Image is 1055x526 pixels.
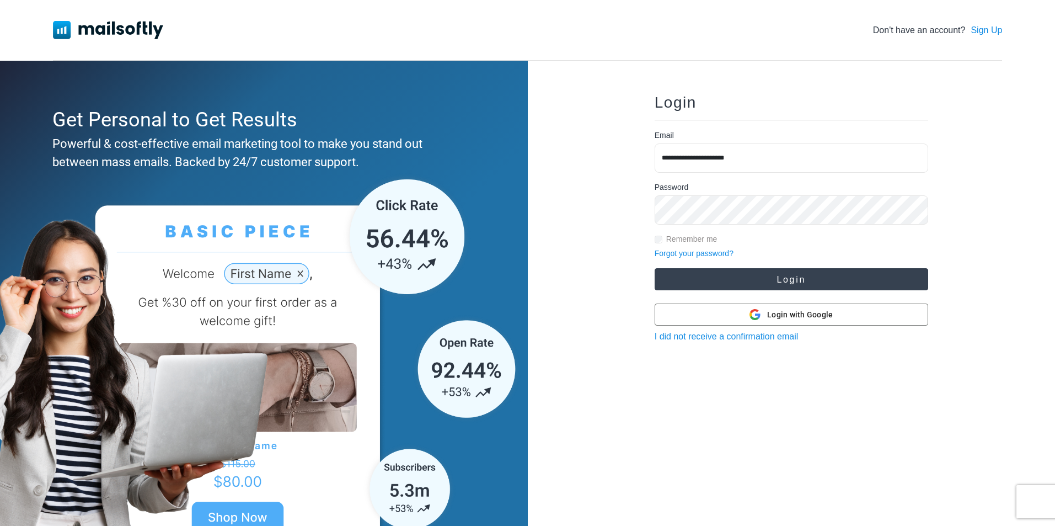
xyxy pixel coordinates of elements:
[655,332,799,341] a: I did not receive a confirmation email
[655,268,928,290] button: Login
[52,135,470,171] div: Powerful & cost-effective email marketing tool to make you stand out between mass emails. Backed ...
[767,309,833,321] span: Login with Google
[873,24,1003,37] div: Don't have an account?
[655,304,928,326] button: Login with Google
[655,249,733,258] a: Forgot your password?
[655,182,688,193] label: Password
[655,94,697,111] span: Login
[53,21,163,39] img: Mailsoftly
[655,130,674,141] label: Email
[971,24,1002,37] a: Sign Up
[666,233,717,245] label: Remember me
[52,105,470,135] div: Get Personal to Get Results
